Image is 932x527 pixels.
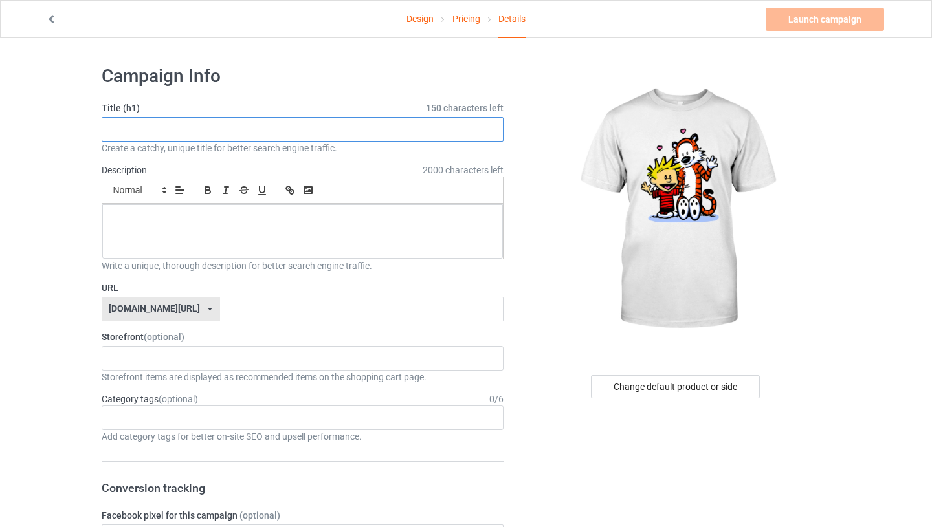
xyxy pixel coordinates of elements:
div: Change default product or side [591,375,760,398]
h1: Campaign Info [102,65,504,88]
div: 0 / 6 [489,393,504,405]
label: Title (h1) [102,102,504,114]
div: Add category tags for better on-site SEO and upsell performance. [102,430,504,443]
label: Description [102,165,147,175]
span: (optional) [239,510,280,521]
div: Details [498,1,526,38]
span: (optional) [144,332,184,342]
label: Storefront [102,330,504,343]
div: Create a catchy, unique title for better search engine traffic. [102,142,504,155]
h3: Conversion tracking [102,480,504,495]
label: Facebook pixel for this campaign [102,509,504,522]
span: 2000 characters left [423,164,504,177]
label: URL [102,281,504,294]
div: [DOMAIN_NAME][URL] [109,304,200,313]
div: Storefront items are displayed as recommended items on the shopping cart page. [102,371,504,383]
span: (optional) [159,394,198,404]
label: Category tags [102,393,198,405]
a: Design [406,1,434,37]
span: 150 characters left [426,102,504,114]
div: Write a unique, thorough description for better search engine traffic. [102,259,504,272]
a: Pricing [452,1,480,37]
